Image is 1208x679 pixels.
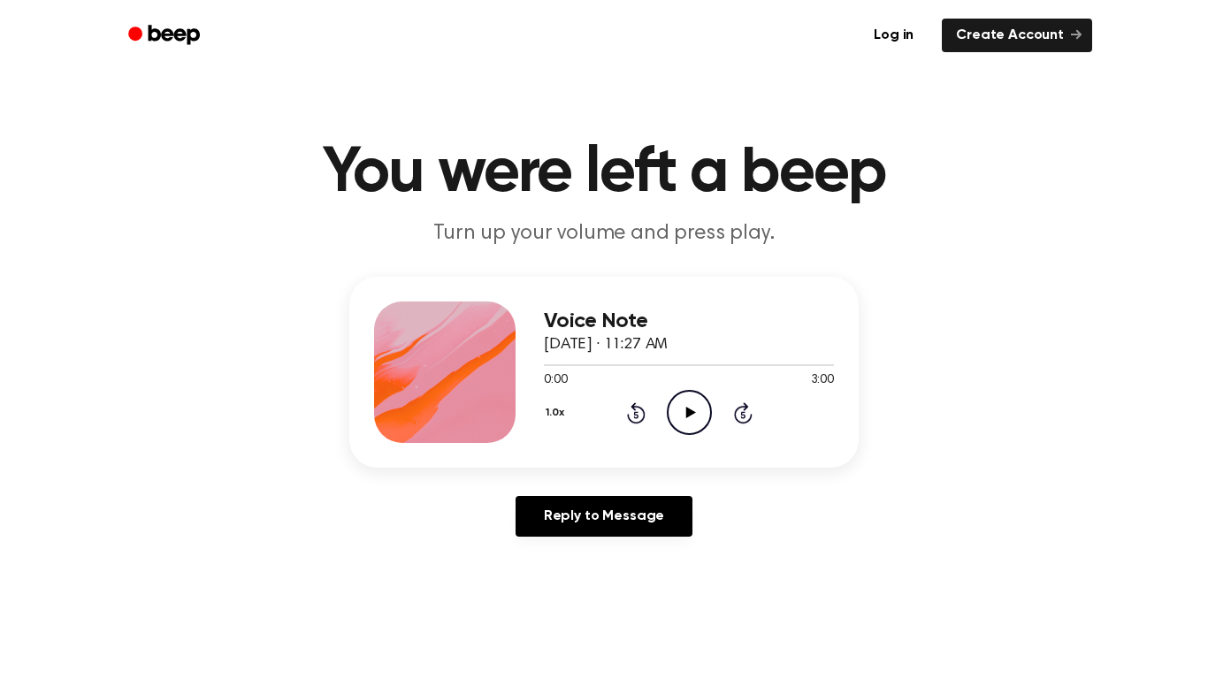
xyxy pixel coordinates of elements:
[544,337,668,353] span: [DATE] · 11:27 AM
[856,15,931,56] a: Log in
[544,398,570,428] button: 1.0x
[264,219,944,248] p: Turn up your volume and press play.
[516,496,692,537] a: Reply to Message
[811,371,834,390] span: 3:00
[544,309,834,333] h3: Voice Note
[151,141,1057,205] h1: You were left a beep
[116,19,216,53] a: Beep
[544,371,567,390] span: 0:00
[942,19,1092,52] a: Create Account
